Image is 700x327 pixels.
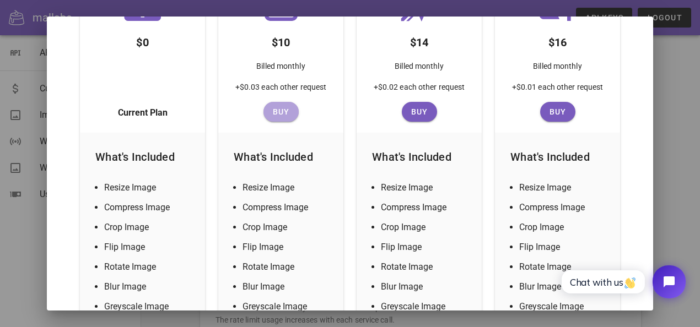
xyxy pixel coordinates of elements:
li: Rotate Image [519,260,609,274]
div: Billed monthly [524,56,590,81]
li: Compress Image [381,201,471,214]
span: Buy [545,107,571,116]
li: Greyscale Image [104,300,194,313]
li: Flip Image [104,241,194,254]
li: Greyscale Image [243,300,332,313]
li: Resize Image [243,181,332,194]
span: Buy [406,107,433,116]
li: Blur Image [519,280,609,293]
span: Current Plan [118,106,168,119]
li: Crop Image [519,221,609,234]
div: $0 [127,25,158,56]
li: Flip Image [519,241,609,254]
li: Crop Image [381,221,471,234]
li: Flip Image [243,241,332,254]
div: +$0.01 each other request [503,81,612,102]
div: $14 [401,25,438,56]
div: What's Included [363,139,475,175]
li: Crop Image [243,221,332,234]
li: Compress Image [104,201,194,214]
li: Blur Image [381,280,471,293]
div: What's Included [87,139,198,175]
button: Buy [540,102,575,122]
iframe: Tidio Chat [550,256,695,308]
div: What's Included [502,139,613,175]
div: What's Included [225,139,337,175]
li: Rotate Image [381,260,471,274]
div: $10 [263,25,299,56]
li: Compress Image [519,201,609,214]
button: Buy [263,102,299,122]
li: Resize Image [104,181,194,194]
div: Billed monthly [247,56,314,81]
div: Billed monthly [386,56,452,81]
li: Resize Image [381,181,471,194]
li: Greyscale Image [381,300,471,313]
div: +$0.02 each other request [365,81,474,102]
li: Rotate Image [104,260,194,274]
li: Resize Image [519,181,609,194]
button: Buy [402,102,437,122]
li: Flip Image [381,241,471,254]
div: $16 [540,25,576,56]
li: Rotate Image [243,260,332,274]
li: Compress Image [243,201,332,214]
li: Crop Image [104,221,194,234]
div: +$0.03 each other request [227,81,336,102]
li: Blur Image [104,280,194,293]
span: Buy [268,107,294,116]
li: Greyscale Image [519,300,609,313]
li: Blur Image [243,280,332,293]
